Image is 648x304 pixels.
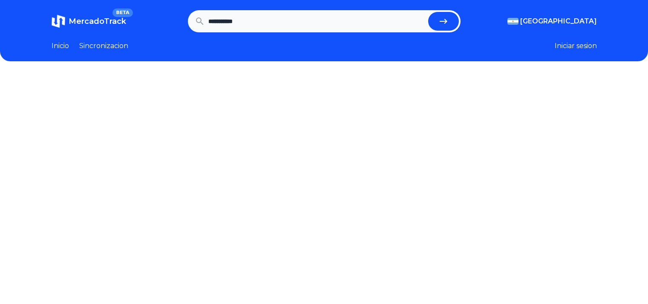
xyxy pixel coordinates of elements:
[112,9,132,17] span: BETA
[52,14,126,28] a: MercadoTrackBETA
[520,16,597,26] span: [GEOGRAPHIC_DATA]
[507,16,597,26] button: [GEOGRAPHIC_DATA]
[52,41,69,51] a: Inicio
[52,14,65,28] img: MercadoTrack
[507,18,518,25] img: Argentina
[79,41,128,51] a: Sincronizacion
[555,41,597,51] button: Iniciar sesion
[69,17,126,26] span: MercadoTrack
